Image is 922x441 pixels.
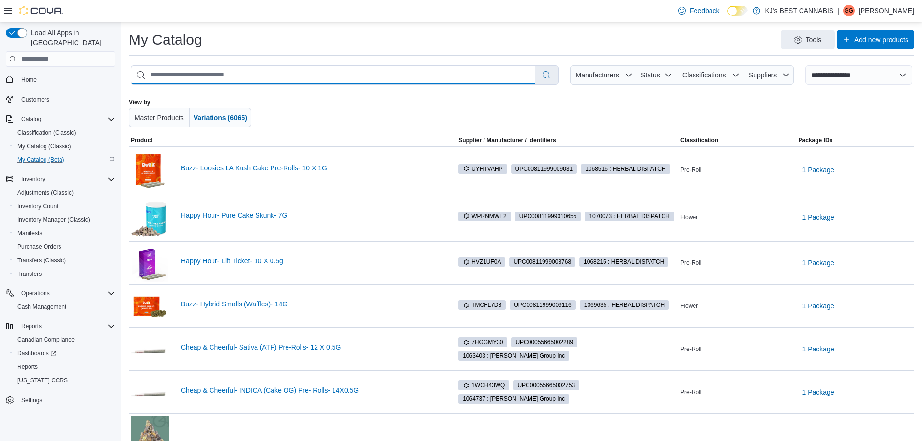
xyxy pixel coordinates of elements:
button: 1 Package [799,253,838,273]
div: Pre-Roll [679,257,796,269]
button: Manufacturers [570,65,636,85]
span: Supplier / Manufacturer / Identifiers [445,137,556,144]
span: 1 Package [802,213,834,222]
span: UPC 00055665002289 [515,338,573,347]
nav: Complex example [6,69,115,433]
a: Transfers (Classic) [14,255,70,266]
span: Inventory Manager (Classic) [17,216,90,224]
span: Reports [21,322,42,330]
button: Customers [2,92,119,106]
span: 1070073 : HERBAL DISPATCH [585,212,674,221]
span: 1 Package [802,387,834,397]
img: Cheap & Cheerful- INDICA (Cake OG) Pre- Rolls- 14X0.5G [131,385,169,400]
button: Transfers [10,267,119,281]
span: Classification [680,137,718,144]
span: 1063403 : [PERSON_NAME] Group Inc [463,351,565,360]
span: Add new products [854,35,908,45]
span: UPC 00055665002753 [517,381,575,390]
button: Reports [17,320,45,332]
span: Master Products [135,114,184,122]
a: Cheap & Cheerful- INDICA (Cake OG) Pre- Rolls- 14X0.5G [181,386,441,394]
img: Cova [19,6,63,15]
button: Status [636,65,677,85]
a: Inventory Count [14,200,62,212]
button: Manifests [10,227,119,240]
span: Home [17,74,115,86]
span: Inventory Manager (Classic) [14,214,115,226]
span: My Catalog (Beta) [14,154,115,166]
span: Washington CCRS [14,375,115,386]
label: View by [129,98,150,106]
span: Settings [21,396,42,404]
span: Variations (6065) [194,114,247,122]
button: 1 Package [799,296,838,316]
a: Buzz- Hybrid Smalls (Waffles)- 14G [181,300,441,308]
span: Transfers (Classic) [14,255,115,266]
span: 1068516 : HERBAL DISPATCH [581,164,670,174]
img: Cheap & Cheerful- Sativa (ATF) Pre-Rolls- 12 X 0.5G [131,342,169,357]
a: Customers [17,94,53,106]
span: Adjustments (Classic) [17,189,74,197]
span: Classification (Classic) [17,129,76,137]
span: Purchase Orders [14,241,115,253]
button: Cash Management [10,300,119,314]
span: HVZ1UF0A [458,257,505,267]
span: 1069635 : HERBAL DISPATCH [580,300,669,310]
button: Reports [2,319,119,333]
button: Classification (Classic) [10,126,119,139]
span: [US_STATE] CCRS [17,377,68,384]
span: UPC00055665002289 [511,337,577,347]
span: Classification (Classic) [14,127,115,138]
span: Reports [17,320,115,332]
button: Adjustments (Classic) [10,186,119,199]
span: WPRNMWE2 [458,212,511,221]
span: Transfers [14,268,115,280]
span: Status [641,71,660,79]
span: Inventory [17,173,115,185]
button: Catalog [17,113,45,125]
span: Customers [21,96,49,104]
span: Dashboards [17,350,56,357]
span: Purchase Orders [17,243,61,251]
button: Operations [17,288,54,299]
button: Transfers (Classic) [10,254,119,267]
a: Happy Hour- Pure Cake Skunk- 7G [181,212,441,219]
span: UPC00811999010655 [515,212,581,221]
span: 1068215 : HERBAL DISPATCH [584,258,664,266]
div: Gurvinder Gurvinder [843,5,855,16]
span: Classifications [682,71,726,79]
span: Manifests [14,228,115,239]
span: Home [21,76,37,84]
button: My Catalog (Beta) [10,153,119,167]
span: UPC00811999009031 [511,164,577,174]
button: Reports [10,360,119,374]
a: Canadian Compliance [14,334,78,346]
button: Variations (6065) [190,108,251,127]
span: UYHTVAHP [463,165,502,173]
a: Dashboards [10,347,119,360]
span: 1064737 : [PERSON_NAME] Group Inc [463,395,565,403]
span: 7HGGMY30 [458,337,507,347]
button: Operations [2,287,119,300]
button: Classifications [676,65,743,85]
button: My Catalog (Classic) [10,139,119,153]
span: Catalog [21,115,41,123]
div: Flower [679,212,796,223]
button: 1 Package [799,160,838,180]
span: My Catalog (Classic) [17,142,71,150]
div: Pre-Roll [679,386,796,398]
span: Cash Management [17,303,66,311]
span: Suppliers [749,71,777,79]
span: 1 Package [802,301,834,311]
a: Classification (Classic) [14,127,80,138]
span: Tools [806,35,822,45]
span: Inventory Count [17,202,59,210]
div: Pre-Roll [679,164,796,176]
span: Transfers (Classic) [17,257,66,264]
span: Package IDs [799,137,833,144]
span: Catalog [17,113,115,125]
a: Happy Hour- Lift Ticket- 10 X 0.5g [181,257,441,265]
a: Manifests [14,228,46,239]
button: Catalog [2,112,119,126]
button: 1 Package [799,339,838,359]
